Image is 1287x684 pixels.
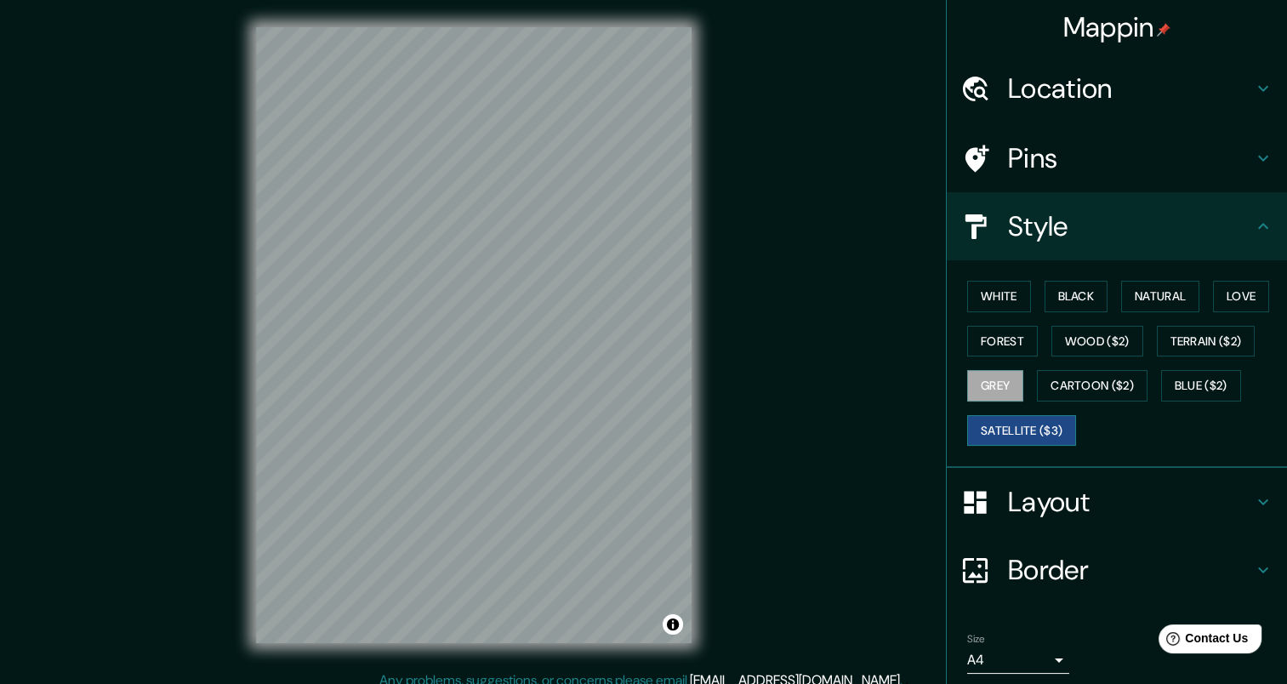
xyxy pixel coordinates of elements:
[1008,485,1253,519] h4: Layout
[967,370,1023,402] button: Grey
[1063,10,1171,44] h4: Mappin
[947,124,1287,192] div: Pins
[1045,281,1108,312] button: Black
[1051,326,1143,357] button: Wood ($2)
[663,614,683,635] button: Toggle attribution
[1037,370,1147,402] button: Cartoon ($2)
[1157,23,1170,37] img: pin-icon.png
[967,326,1038,357] button: Forest
[1136,618,1268,665] iframe: Help widget launcher
[1121,281,1199,312] button: Natural
[1008,71,1253,105] h4: Location
[967,415,1076,447] button: Satellite ($3)
[1008,209,1253,243] h4: Style
[947,536,1287,604] div: Border
[967,281,1031,312] button: White
[1008,553,1253,587] h4: Border
[967,632,985,647] label: Size
[967,647,1069,674] div: A4
[1161,370,1241,402] button: Blue ($2)
[947,468,1287,536] div: Layout
[947,54,1287,123] div: Location
[1213,281,1269,312] button: Love
[1008,141,1253,175] h4: Pins
[256,27,692,643] canvas: Map
[1157,326,1256,357] button: Terrain ($2)
[947,192,1287,260] div: Style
